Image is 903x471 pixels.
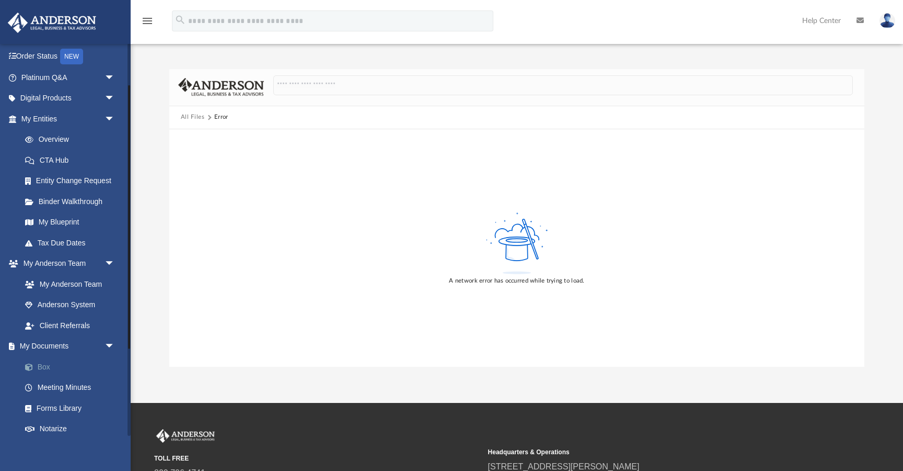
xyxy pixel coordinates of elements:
[15,191,131,212] a: Binder Walkthrough
[105,253,125,275] span: arrow_drop_down
[105,67,125,88] span: arrow_drop_down
[175,14,186,26] i: search
[7,88,131,109] a: Digital Productsarrow_drop_down
[15,212,125,233] a: My Blueprint
[15,356,131,377] a: Box
[181,113,205,122] button: All Files
[105,108,125,130] span: arrow_drop_down
[273,75,853,95] input: Search files and folders
[488,462,640,471] a: [STREET_ADDRESS][PERSON_NAME]
[154,429,217,443] img: Anderson Advisors Platinum Portal
[141,20,154,27] a: menu
[105,336,125,357] span: arrow_drop_down
[60,49,83,64] div: NEW
[15,315,125,336] a: Client Referrals
[449,276,584,286] div: A network error has occurred while trying to load.
[15,171,131,192] a: Entity Change Request
[7,46,131,68] a: Order StatusNEW
[15,419,131,440] a: Notarize
[15,295,125,316] a: Anderson System
[15,274,120,295] a: My Anderson Team
[7,108,131,129] a: My Entitiesarrow_drop_down
[7,67,131,88] a: Platinum Q&Aarrow_drop_down
[488,447,815,457] small: Headquarters & Operations
[15,398,125,419] a: Forms Library
[879,13,895,28] img: User Pic
[15,232,131,253] a: Tax Due Dates
[141,15,154,27] i: menu
[7,336,131,357] a: My Documentsarrow_drop_down
[105,88,125,109] span: arrow_drop_down
[7,253,125,274] a: My Anderson Teamarrow_drop_down
[15,150,131,171] a: CTA Hub
[15,377,131,398] a: Meeting Minutes
[214,113,228,122] div: Error
[5,13,99,33] img: Anderson Advisors Platinum Portal
[15,129,131,150] a: Overview
[154,454,481,463] small: TOLL FREE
